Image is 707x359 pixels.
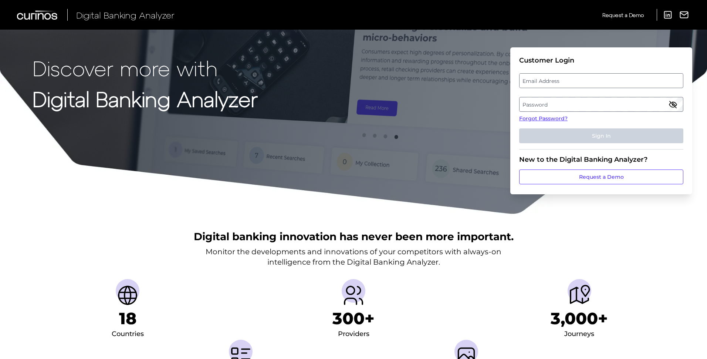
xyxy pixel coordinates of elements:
[568,283,591,307] img: Journeys
[338,328,369,340] div: Providers
[33,56,258,80] p: Discover more with
[206,246,501,267] p: Monitor the developments and innovations of your competitors with always-on intelligence from the...
[76,10,175,20] span: Digital Banking Analyzer
[519,128,683,143] button: Sign In
[332,309,375,328] h1: 300+
[519,155,683,164] div: New to the Digital Banking Analyzer?
[116,283,139,307] img: Countries
[520,74,683,87] label: Email Address
[602,12,644,18] span: Request a Demo
[194,229,514,244] h2: Digital banking innovation has never been more important.
[551,309,608,328] h1: 3,000+
[33,86,258,111] strong: Digital Banking Analyzer
[520,98,683,111] label: Password
[519,56,683,64] div: Customer Login
[602,9,644,21] a: Request a Demo
[17,10,58,20] img: Curinos
[519,115,683,123] a: Forgot Password?
[564,328,594,340] div: Journeys
[519,170,683,184] a: Request a Demo
[119,309,136,328] h1: 18
[342,283,365,307] img: Providers
[112,328,144,340] div: Countries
